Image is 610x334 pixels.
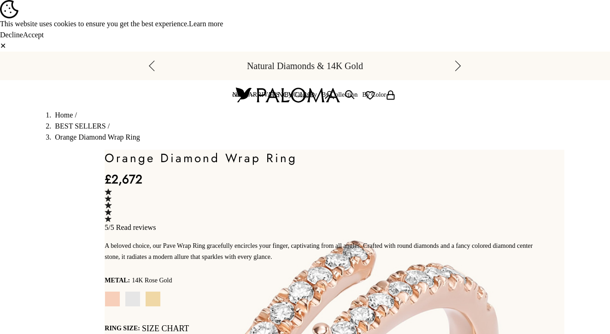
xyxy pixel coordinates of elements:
variant-option-value: 14K Rose Gold [132,274,172,287]
a: Home [55,111,73,119]
h1: Orange Diamond Wrap Ring [105,150,541,166]
sale-price: £2,672 [105,170,142,188]
span: Orange Diamond Wrap Ring [55,133,140,141]
a: 5/5 Read reviews [105,188,541,231]
a: Learn more [189,20,223,28]
nav: breadcrumbs [46,110,564,143]
a: Size Chart [142,324,189,333]
span: 5/5 [105,223,114,231]
span: Read reviews [116,223,156,231]
nav: Secondary navigation [232,80,396,110]
p: Natural Diamonds & 14K Gold [247,59,363,73]
a: BEST SELLERS [55,122,106,130]
legend: Metal: [105,274,130,287]
div: A beloved choice, our Pave Wrap Ring gracefully encircles your finger, captivating from all angle... [105,240,541,263]
button: Accept [23,29,44,41]
span: GBP £ [232,91,246,99]
button: GBP £ [232,91,255,99]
